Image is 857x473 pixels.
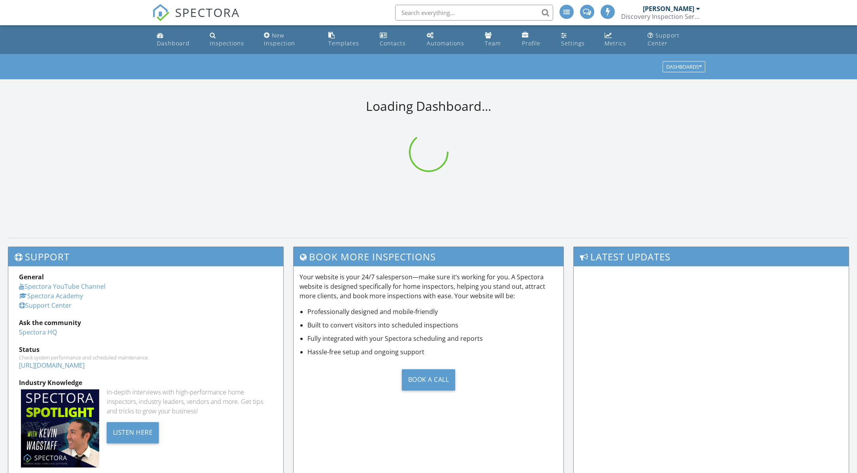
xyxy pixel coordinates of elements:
a: Spectora YouTube Channel [19,282,105,291]
div: Templates [328,39,359,47]
li: Fully integrated with your Spectora scheduling and reports [307,334,558,343]
h3: Book More Inspections [294,247,564,266]
a: Automations (Advanced) [424,28,475,51]
a: New Inspection [261,28,319,51]
li: Built to convert visitors into scheduled inspections [307,320,558,330]
div: Book a Call [402,369,456,391]
span: SPECTORA [175,4,240,21]
strong: General [19,273,44,281]
button: Dashboards [663,62,705,73]
a: Templates [325,28,370,51]
div: Inspections [210,39,244,47]
a: Spectora HQ [19,328,57,337]
a: Inspections [207,28,254,51]
div: Contacts [380,39,406,47]
a: Team [482,28,512,51]
a: Company Profile [519,28,552,51]
h3: Latest Updates [574,247,849,266]
div: Metrics [605,39,626,47]
div: Team [485,39,501,47]
div: Listen Here [107,422,159,443]
a: Metrics [601,28,638,51]
div: Dashboard [157,39,190,47]
div: [PERSON_NAME] [643,5,694,13]
div: Check system performance and scheduled maintenance. [19,354,273,361]
div: Dashboards [666,64,702,70]
div: Status [19,345,273,354]
div: Settings [561,39,585,47]
a: Listen Here [107,428,159,436]
a: Settings [558,28,595,51]
a: Contacts [377,28,418,51]
a: SPECTORA [152,11,240,27]
a: Dashboard [154,28,200,51]
div: New Inspection [264,32,295,47]
input: Search everything... [395,5,553,21]
div: Support Center [648,32,680,47]
a: Support Center [644,28,703,51]
a: Support Center [19,301,72,310]
li: Hassle-free setup and ongoing support [307,347,558,357]
div: Industry Knowledge [19,378,273,387]
div: Ask the community [19,318,273,327]
p: Your website is your 24/7 salesperson—make sure it’s working for you. A Spectora website is desig... [299,272,558,301]
img: Spectoraspolightmain [21,389,99,467]
a: [URL][DOMAIN_NAME] [19,361,85,370]
div: Automations [427,39,464,47]
a: Book a Call [299,363,558,396]
div: In-depth interviews with high-performance home inspectors, industry leaders, vendors and more. Ge... [107,387,273,416]
h3: Support [8,247,283,266]
img: The Best Home Inspection Software - Spectora [152,4,170,21]
li: Professionally designed and mobile-friendly [307,307,558,316]
div: Profile [522,39,541,47]
a: Spectora Academy [19,292,83,300]
div: Discovery Inspection Services [621,13,700,21]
